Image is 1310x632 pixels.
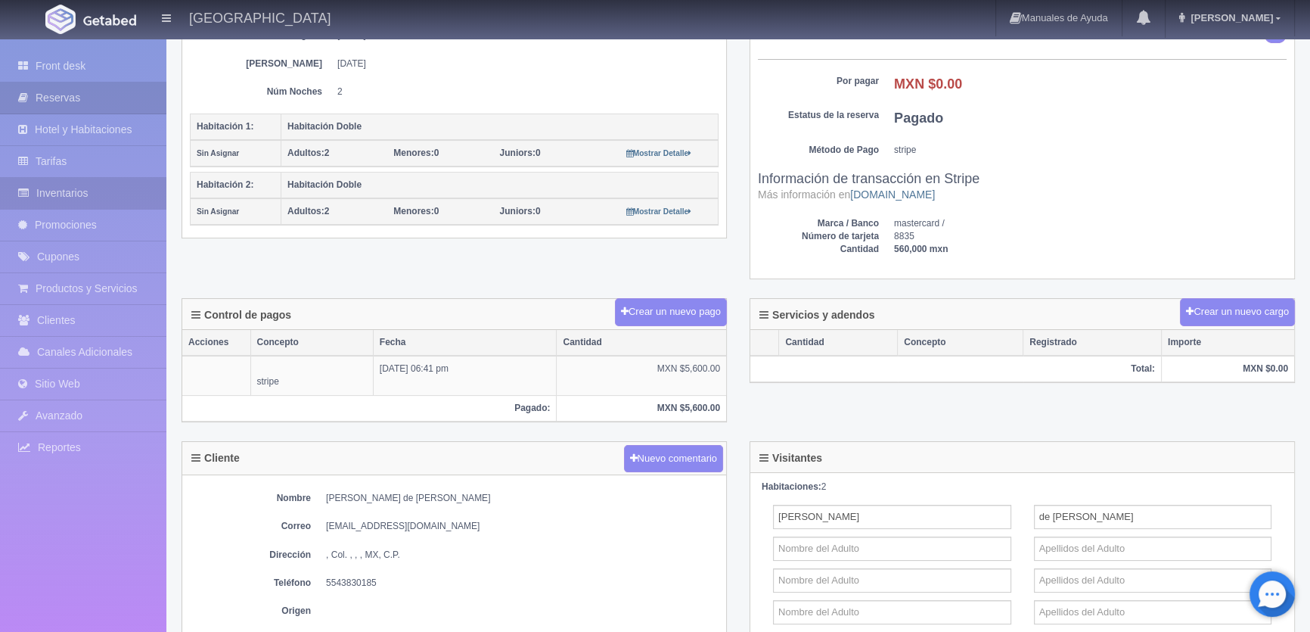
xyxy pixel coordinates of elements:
[500,206,535,216] strong: Juniors:
[393,206,433,216] strong: Menores:
[758,109,879,122] dt: Estatus de la reserva
[1161,330,1294,356] th: Importe
[894,144,1287,157] dd: stripe
[773,505,1011,529] input: Nombre del Adulto
[1023,330,1162,356] th: Registrado
[850,188,935,201] a: [DOMAIN_NAME]
[500,148,541,158] span: 0
[190,520,311,533] dt: Correo
[500,148,535,158] strong: Juniors:
[201,86,322,98] dt: Núm Noches
[773,568,1011,593] input: Nombre del Adulto
[894,217,1287,230] dd: mastercard /
[373,356,557,395] td: [DATE] 06:41 pm
[624,445,724,473] button: Nuevo comentario
[1161,356,1294,382] th: MXN $0.00
[758,230,879,243] dt: Número de tarjeta
[197,149,239,157] small: Sin Asignar
[326,520,719,533] dd: [EMAIL_ADDRESS][DOMAIN_NAME]
[758,188,935,201] small: Más información en
[758,144,879,157] dt: Método de Pago
[197,121,253,132] b: Habitación 1:
[393,148,439,158] span: 0
[337,86,707,98] dd: 2
[1034,505,1272,529] input: Apellidos del Adulto
[326,492,719,505] dd: [PERSON_NAME] de [PERSON_NAME]
[250,356,373,395] td: stripe
[191,310,291,321] h4: Control de pagos
[758,75,879,88] dt: Por pagar
[758,243,879,256] dt: Cantidad
[326,549,719,562] dd: , Col. , , , MX, C.P.
[762,481,821,492] strong: Habitaciones:
[1180,298,1295,326] button: Crear un nuevo cargo
[758,172,1287,202] h3: Información de transacción en Stripe
[762,481,1283,493] div: 2
[750,356,1161,382] th: Total:
[626,148,692,158] a: Mostrar Detalle
[182,330,250,356] th: Acciones
[182,395,557,421] th: Pagado:
[191,453,240,464] h4: Cliente
[189,8,331,26] h4: [GEOGRAPHIC_DATA]
[281,114,719,140] th: Habitación Doble
[373,330,557,356] th: Fecha
[557,356,726,395] td: MXN $5,600.00
[190,577,311,590] dt: Teléfono
[83,14,136,26] img: Getabed
[337,58,707,70] dd: [DATE]
[759,453,822,464] h4: Visitantes
[197,179,253,190] b: Habitación 2:
[779,330,898,356] th: Cantidad
[894,244,948,254] b: 560,000 mxn
[287,206,324,216] strong: Adultos:
[190,549,311,562] dt: Dirección
[287,148,324,158] strong: Adultos:
[250,330,373,356] th: Concepto
[287,148,329,158] span: 2
[190,605,311,618] dt: Origen
[626,206,692,216] a: Mostrar Detalle
[1187,12,1273,23] span: [PERSON_NAME]
[45,5,76,34] img: Getabed
[557,395,726,421] th: MXN $5,600.00
[894,230,1287,243] dd: 8835
[393,148,433,158] strong: Menores:
[759,310,874,321] h4: Servicios y adendos
[281,173,719,199] th: Habitación Doble
[1034,568,1272,593] input: Apellidos del Adulto
[758,217,879,230] dt: Marca / Banco
[190,492,311,505] dt: Nombre
[500,206,541,216] span: 0
[626,207,692,216] small: Mostrar Detalle
[773,600,1011,624] input: Nombre del Adulto
[626,149,692,157] small: Mostrar Detalle
[393,206,439,216] span: 0
[894,76,962,92] b: MXN $0.00
[615,298,727,326] button: Crear un nuevo pago
[326,577,719,590] dd: 5543830185
[197,207,239,216] small: Sin Asignar
[773,537,1011,561] input: Nombre del Adulto
[1034,537,1272,561] input: Apellidos del Adulto
[894,111,943,126] b: Pagado
[898,330,1023,356] th: Concepto
[201,58,322,70] dt: [PERSON_NAME]
[1034,600,1272,624] input: Apellidos del Adulto
[287,206,329,216] span: 2
[557,330,726,356] th: Cantidad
